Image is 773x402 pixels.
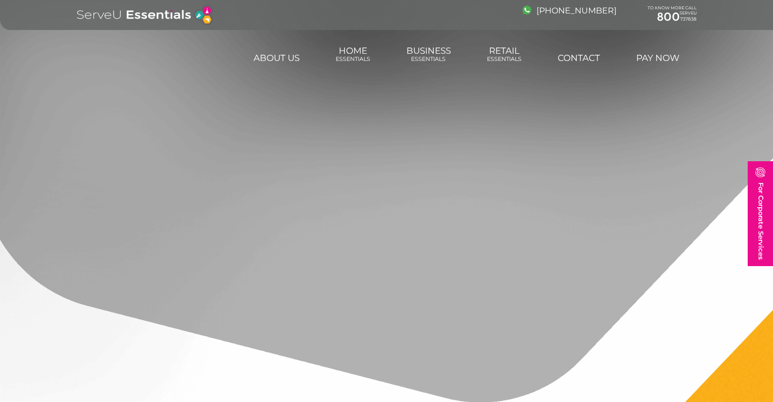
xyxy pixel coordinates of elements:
span: 800 [657,10,680,24]
div: TO KNOW MORE CALL SERVEU [648,6,697,24]
a: About us [252,48,301,68]
img: logo [77,5,213,25]
a: For Corporate Services [748,161,773,266]
a: Pay Now [635,48,681,68]
a: [PHONE_NUMBER] [523,6,617,16]
a: RetailEssentials [485,40,523,68]
span: Essentials [487,56,522,63]
a: BusinessEssentials [405,40,452,68]
a: 800737838 [648,10,697,24]
a: HomeEssentials [334,40,372,68]
img: image [755,167,765,177]
img: image [523,6,531,14]
span: Essentials [336,56,370,63]
span: Essentials [406,56,451,63]
a: Contact [556,48,602,68]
